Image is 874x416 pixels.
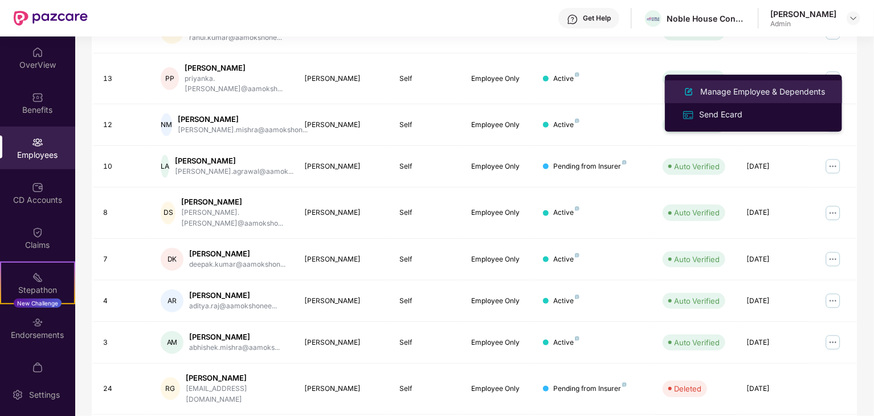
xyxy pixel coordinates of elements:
div: Auto Verified [674,254,720,265]
div: DS [161,202,175,225]
div: Employee Only [472,161,525,172]
div: Employee Only [472,296,525,307]
div: Get Help [583,14,611,23]
div: PP [161,67,179,90]
img: svg+xml;base64,PHN2ZyBpZD0iU2V0dGluZy0yMHgyMCIgeG1sbnM9Imh0dHA6Ly93d3cudzMub3JnLzIwMDAvc3ZnIiB3aW... [12,389,23,401]
div: [PERSON_NAME] [178,114,308,125]
div: Noble House Consulting [667,13,746,24]
img: svg+xml;base64,PHN2ZyB4bWxucz0iaHR0cDovL3d3dy53My5vcmcvMjAwMC9zdmciIHdpZHRoPSI4IiBoZWlnaHQ9IjgiIH... [575,119,579,123]
div: Self [400,161,454,172]
div: priyanka.[PERSON_NAME]@aamoksh... [185,74,286,95]
div: [PERSON_NAME] [189,332,280,342]
div: Employee Only [472,254,525,265]
div: Employee Only [472,74,525,84]
div: Employee Only [472,207,525,218]
div: 8 [103,207,142,218]
div: 24 [103,384,142,394]
img: svg+xml;base64,PHN2ZyBpZD0iSG9tZSIgeG1sbnM9Imh0dHA6Ly93d3cudzMub3JnLzIwMDAvc3ZnIiB3aWR0aD0iMjAiIG... [32,47,43,58]
img: svg+xml;base64,PHN2ZyB4bWxucz0iaHR0cDovL3d3dy53My5vcmcvMjAwMC9zdmciIHdpZHRoPSI4IiBoZWlnaHQ9IjgiIH... [575,206,579,211]
div: 3 [103,337,142,348]
div: Employee Only [472,120,525,130]
div: 4 [103,296,142,307]
img: svg+xml;base64,PHN2ZyBpZD0iQmVuZWZpdHMiIHhtbG5zPSJodHRwOi8vd3d3LnczLm9yZy8yMDAwL3N2ZyIgd2lkdGg9Ij... [32,92,43,103]
div: Active [553,337,579,348]
img: NH%20Logo-positive_horizontal%20(1).png [645,15,661,23]
div: 7 [103,254,142,265]
img: svg+xml;base64,PHN2ZyB4bWxucz0iaHR0cDovL3d3dy53My5vcmcvMjAwMC9zdmciIHdpZHRoPSIxNiIgaGVpZ2h0PSIxNi... [682,109,695,121]
div: [DATE] [746,207,800,218]
div: Settings [26,389,63,401]
div: Pending from Insurer [553,161,627,172]
div: Auto Verified [674,207,720,218]
div: Employee Only [472,384,525,394]
div: [DATE] [746,337,800,348]
div: Self [400,74,454,84]
img: svg+xml;base64,PHN2ZyB4bWxucz0iaHR0cDovL3d3dy53My5vcmcvMjAwMC9zdmciIHdpZHRoPSIyMSIgaGVpZ2h0PSIyMC... [32,272,43,283]
div: rahul.kumar@aamokshone... [189,32,282,43]
div: [PERSON_NAME] [189,290,277,301]
div: [PERSON_NAME] [175,156,293,166]
div: [PERSON_NAME] [185,63,286,74]
div: AR [161,289,183,312]
img: svg+xml;base64,PHN2ZyBpZD0iRHJvcGRvd24tMzJ4MzIiIHhtbG5zPSJodHRwOi8vd3d3LnczLm9yZy8yMDAwL3N2ZyIgd2... [849,14,858,23]
div: Manage Employee & Dependents [698,85,827,98]
div: Active [553,296,579,307]
img: svg+xml;base64,PHN2ZyBpZD0iRW5kb3JzZW1lbnRzIiB4bWxucz0iaHR0cDovL3d3dy53My5vcmcvMjAwMC9zdmciIHdpZH... [32,317,43,328]
img: svg+xml;base64,PHN2ZyB4bWxucz0iaHR0cDovL3d3dy53My5vcmcvMjAwMC9zdmciIHdpZHRoPSI4IiBoZWlnaHQ9IjgiIH... [575,253,579,258]
div: Self [400,337,454,348]
div: [DATE] [746,384,800,394]
div: [PERSON_NAME].agrawal@aamok... [175,166,293,177]
div: [DATE] [746,161,800,172]
div: Auto Verified [674,161,720,172]
div: Self [400,384,454,394]
div: Admin [770,19,836,28]
div: New Challenge [14,299,62,308]
img: svg+xml;base64,PHN2ZyB4bWxucz0iaHR0cDovL3d3dy53My5vcmcvMjAwMC9zdmciIHdpZHRoPSI4IiBoZWlnaHQ9IjgiIH... [622,382,627,387]
div: [PERSON_NAME].[PERSON_NAME]@aamoksho... [181,207,286,229]
div: Auto Verified [674,295,720,307]
img: svg+xml;base64,PHN2ZyB4bWxucz0iaHR0cDovL3d3dy53My5vcmcvMjAwMC9zdmciIHdpZHRoPSI4IiBoZWlnaHQ9IjgiIH... [622,160,627,165]
div: Active [553,74,579,84]
img: manageButton [824,292,842,310]
div: [PERSON_NAME].mishra@aamokshon... [178,125,308,136]
div: 13 [103,74,142,84]
img: manageButton [824,204,842,222]
div: [PERSON_NAME] [304,161,382,172]
div: Active [553,254,579,265]
div: Stepathon [1,284,74,296]
div: Self [400,120,454,130]
div: [PERSON_NAME] [304,207,382,218]
div: Auto Verified [674,337,720,348]
div: NM [161,113,172,136]
div: Employee Only [472,337,525,348]
div: Active [553,120,579,130]
div: [PERSON_NAME] [181,197,286,207]
div: Self [400,254,454,265]
img: manageButton [824,157,842,176]
div: Self [400,207,454,218]
img: svg+xml;base64,PHN2ZyB4bWxucz0iaHR0cDovL3d3dy53My5vcmcvMjAwMC9zdmciIHhtbG5zOnhsaW5rPSJodHRwOi8vd3... [682,85,696,99]
div: [PERSON_NAME] [770,9,836,19]
img: New Pazcare Logo [14,11,88,26]
div: 10 [103,161,142,172]
div: [EMAIL_ADDRESS][DOMAIN_NAME] [186,384,286,405]
div: [PERSON_NAME] [304,384,382,394]
div: DK [161,248,183,271]
div: Send Ecard [697,108,745,121]
img: manageButton [824,250,842,268]
div: [PERSON_NAME] [304,120,382,130]
img: svg+xml;base64,PHN2ZyBpZD0iQ2xhaW0iIHhtbG5zPSJodHRwOi8vd3d3LnczLm9yZy8yMDAwL3N2ZyIgd2lkdGg9IjIwIi... [32,227,43,238]
div: [DATE] [746,254,800,265]
div: deepak.kumar@aamokshon... [189,259,285,270]
div: 12 [103,120,142,130]
div: RG [161,377,180,400]
div: [PERSON_NAME] [304,337,382,348]
div: [PERSON_NAME] [189,248,285,259]
div: LA [161,155,169,178]
div: [PERSON_NAME] [304,296,382,307]
img: svg+xml;base64,PHN2ZyBpZD0iRW1wbG95ZWVzIiB4bWxucz0iaHR0cDovL3d3dy53My5vcmcvMjAwMC9zdmciIHdpZHRoPS... [32,137,43,148]
img: svg+xml;base64,PHN2ZyBpZD0iQ0RfQWNjb3VudHMiIGRhdGEtbmFtZT0iQ0QgQWNjb3VudHMiIHhtbG5zPSJodHRwOi8vd3... [32,182,43,193]
img: svg+xml;base64,PHN2ZyB4bWxucz0iaHR0cDovL3d3dy53My5vcmcvMjAwMC9zdmciIHdpZHRoPSI4IiBoZWlnaHQ9IjgiIH... [575,72,579,77]
div: [PERSON_NAME] [186,373,286,384]
img: svg+xml;base64,PHN2ZyB4bWxucz0iaHR0cDovL3d3dy53My5vcmcvMjAwMC9zdmciIHdpZHRoPSI4IiBoZWlnaHQ9IjgiIH... [575,336,579,341]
